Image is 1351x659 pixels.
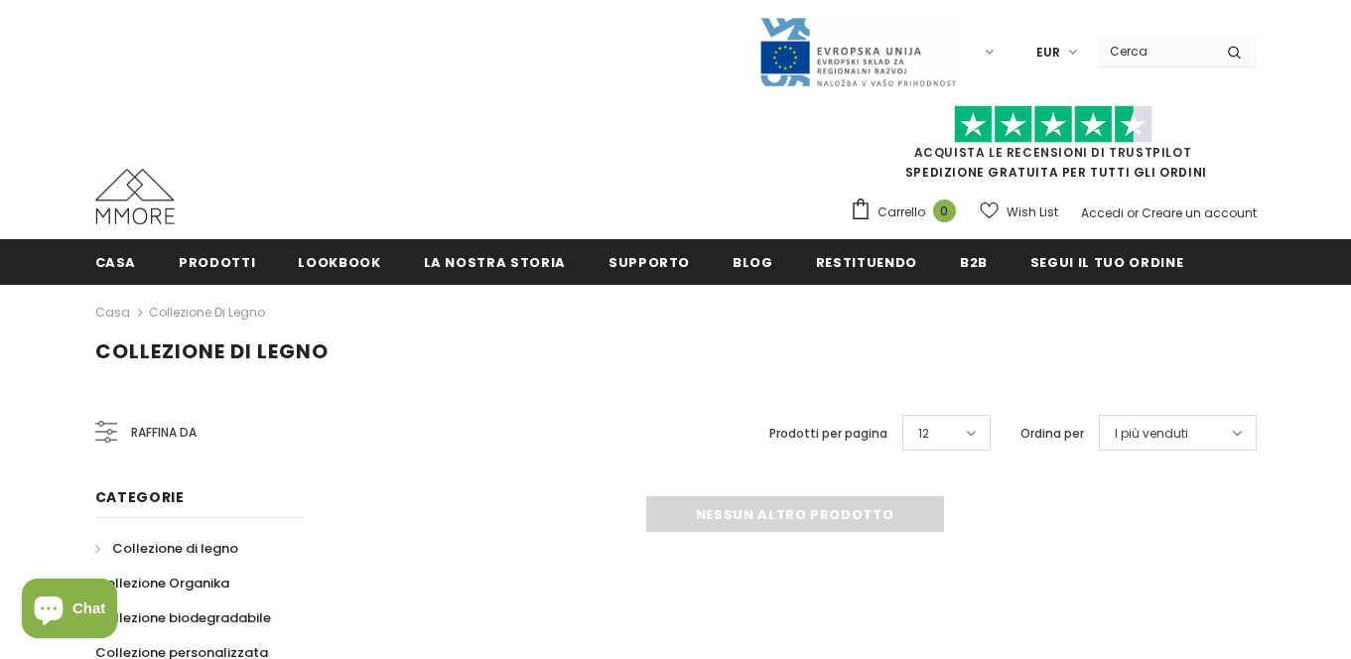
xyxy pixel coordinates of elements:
[1030,253,1183,272] span: Segui il tuo ordine
[608,253,690,272] span: supporto
[878,202,925,222] span: Carrello
[112,539,238,558] span: Collezione di legno
[918,424,929,444] span: 12
[954,105,1152,144] img: Fidati di Pilot Stars
[179,253,255,272] span: Prodotti
[758,43,957,60] a: Javni Razpis
[850,114,1257,181] span: SPEDIZIONE GRATUITA PER TUTTI GLI ORDINI
[816,253,917,272] span: Restituendo
[298,253,380,272] span: Lookbook
[1020,424,1084,444] label: Ordina per
[816,239,917,284] a: Restituendo
[1142,204,1257,221] a: Creare un account
[149,304,265,321] a: Collezione di legno
[980,195,1058,229] a: Wish List
[298,239,380,284] a: Lookbook
[1036,43,1060,63] span: EUR
[95,169,175,224] img: Casi MMORE
[608,239,690,284] a: supporto
[1007,202,1058,222] span: Wish List
[95,608,271,627] span: Collezione biodegradabile
[1115,424,1188,444] span: I più venduti
[95,253,137,272] span: Casa
[914,144,1192,161] a: Acquista le recensioni di TrustPilot
[1030,239,1183,284] a: Segui il tuo ordine
[1098,37,1212,66] input: Search Site
[16,579,123,643] inbox-online-store-chat: Shopify online store chat
[1127,204,1139,221] span: or
[733,253,773,272] span: Blog
[933,199,956,222] span: 0
[95,566,229,600] a: Collezione Organika
[179,239,255,284] a: Prodotti
[424,239,566,284] a: La nostra storia
[769,424,887,444] label: Prodotti per pagina
[960,239,988,284] a: B2B
[758,16,957,88] img: Javni Razpis
[95,531,238,566] a: Collezione di legno
[131,422,197,444] span: Raffina da
[850,198,966,227] a: Carrello 0
[95,337,329,365] span: Collezione di legno
[95,239,137,284] a: Casa
[1081,204,1124,221] a: Accedi
[960,253,988,272] span: B2B
[733,239,773,284] a: Blog
[424,253,566,272] span: La nostra storia
[95,487,185,507] span: Categorie
[95,600,271,635] a: Collezione biodegradabile
[95,301,130,325] a: Casa
[95,574,229,593] span: Collezione Organika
